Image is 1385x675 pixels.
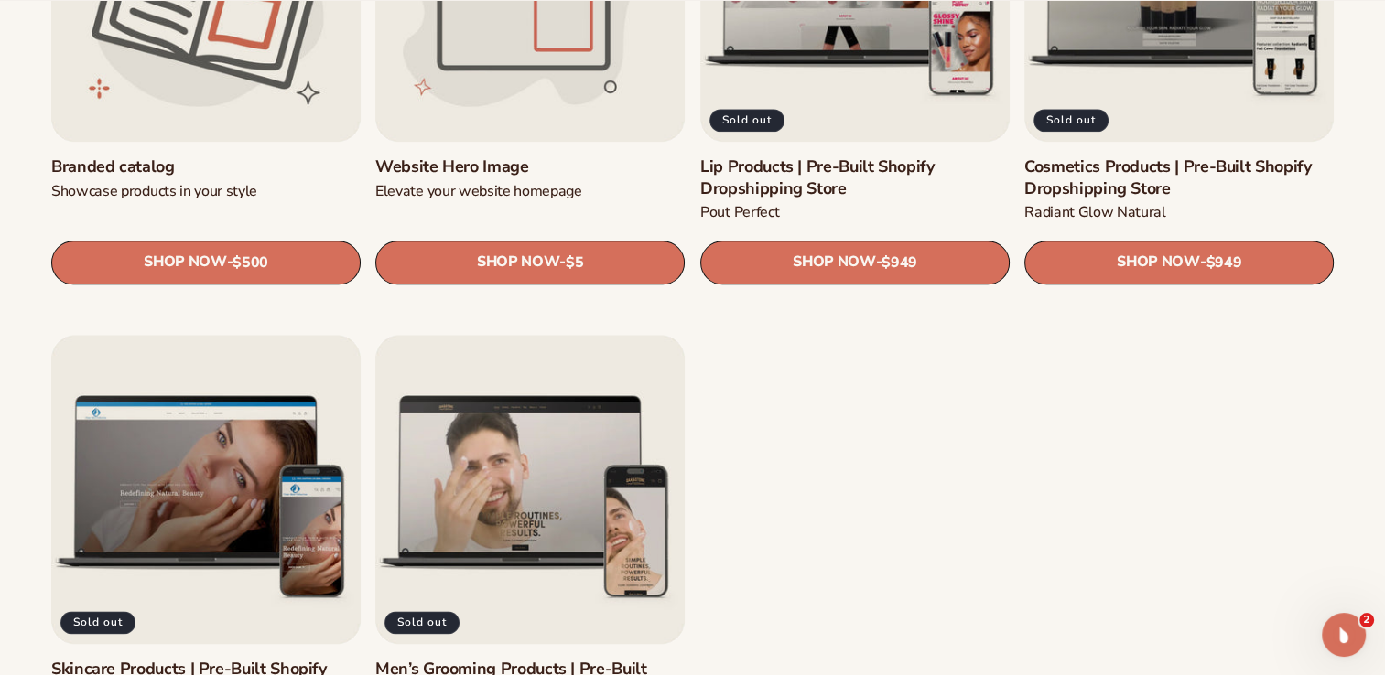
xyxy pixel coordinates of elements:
[700,156,1010,199] a: Lip Products | Pre-Built Shopify Dropshipping Store
[144,253,226,271] span: SHOP NOW
[51,240,361,284] a: SHOP NOW- $500
[1024,156,1334,199] a: Cosmetics Products | Pre-Built Shopify Dropshipping Store
[1117,253,1199,271] span: SHOP NOW
[1322,613,1366,657] iframe: Intercom live chat
[375,156,685,177] a: Website Hero Image
[477,253,559,271] span: SHOP NOW
[700,240,1010,284] a: SHOP NOW- $949
[882,253,917,271] span: $949
[1359,613,1374,627] span: 2
[233,253,268,271] span: $500
[566,253,583,271] span: $5
[793,253,875,271] span: SHOP NOW
[51,156,361,177] a: Branded catalog
[1024,240,1334,284] a: SHOP NOW- $949
[375,240,685,284] a: SHOP NOW- $5
[1206,253,1241,271] span: $949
